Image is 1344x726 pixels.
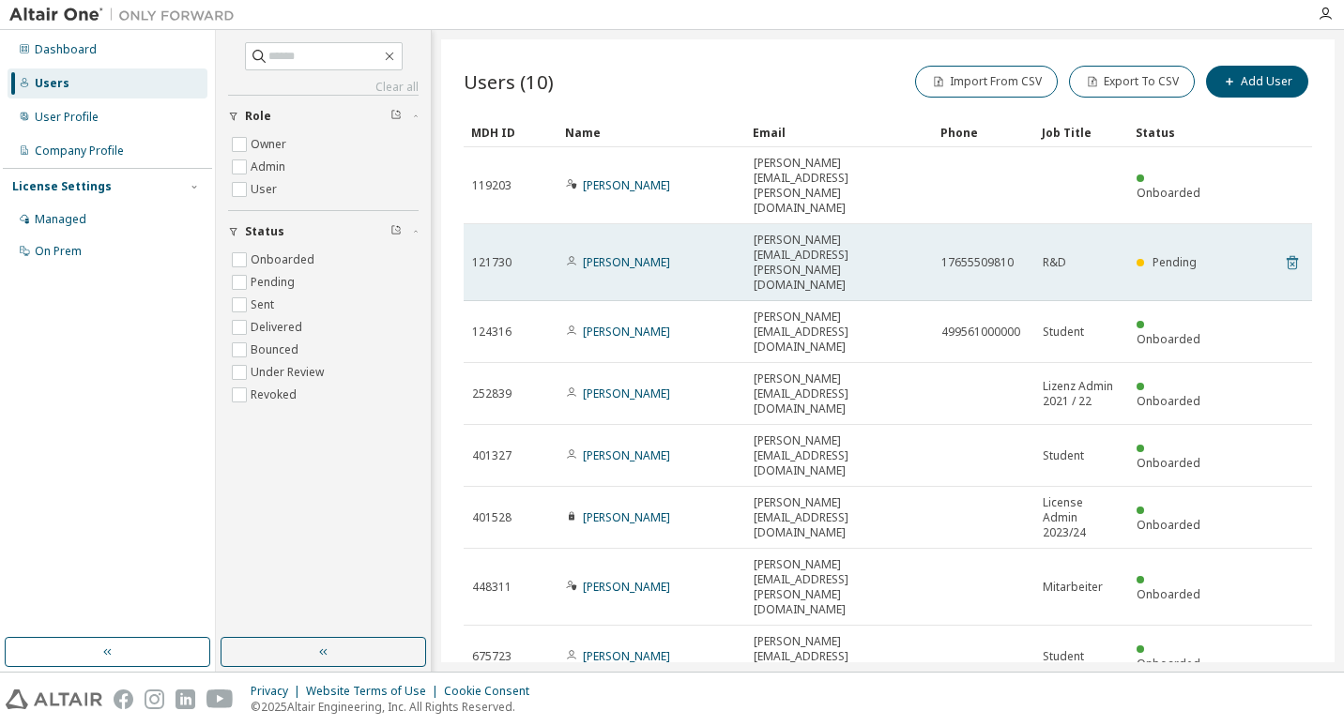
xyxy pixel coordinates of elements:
a: [PERSON_NAME] [583,509,670,525]
span: Mitarbeiter [1043,580,1103,595]
button: Role [228,96,419,137]
div: MDH ID [471,117,550,147]
label: Revoked [251,384,300,406]
img: facebook.svg [114,689,133,709]
span: [PERSON_NAME][EMAIL_ADDRESS][PERSON_NAME][DOMAIN_NAME] [754,557,924,617]
a: [PERSON_NAME] [583,447,670,463]
span: Student [1043,649,1084,664]
label: Under Review [251,361,328,384]
a: [PERSON_NAME] [583,386,670,401]
span: Onboarded [1137,586,1200,602]
span: 448311 [472,580,512,595]
span: 401327 [472,448,512,463]
div: Email [753,117,925,147]
a: [PERSON_NAME] [583,648,670,664]
div: Company Profile [35,144,124,159]
span: Student [1043,448,1084,463]
span: 119203 [472,178,512,193]
span: 499561000000 [941,325,1020,340]
a: [PERSON_NAME] [583,579,670,595]
span: Onboarded [1137,455,1200,471]
div: Managed [35,212,86,227]
div: User Profile [35,110,99,125]
label: Admin [251,156,289,178]
div: Phone [940,117,1027,147]
div: On Prem [35,244,82,259]
span: Users (10) [464,68,554,95]
span: Status [245,224,284,239]
label: Owner [251,133,290,156]
div: Users [35,76,69,91]
img: linkedin.svg [176,689,195,709]
div: Name [565,117,738,147]
span: Onboarded [1137,331,1200,347]
div: Website Terms of Use [306,684,444,699]
span: License Admin 2023/24 [1043,495,1120,540]
span: Onboarded [1137,393,1200,409]
img: instagram.svg [145,689,164,709]
span: Onboarded [1137,517,1200,533]
span: [PERSON_NAME][EMAIL_ADDRESS][DOMAIN_NAME] [754,433,924,478]
span: [PERSON_NAME][EMAIL_ADDRESS][DOMAIN_NAME] [754,634,924,679]
span: Onboarded [1137,185,1200,201]
div: Dashboard [35,42,97,57]
button: Export To CSV [1069,66,1195,98]
img: Altair One [9,6,244,24]
img: youtube.svg [206,689,234,709]
span: Clear filter [390,109,402,124]
label: Bounced [251,339,302,361]
span: Student [1043,325,1084,340]
span: 675723 [472,649,512,664]
span: Role [245,109,271,124]
a: Clear all [228,80,419,95]
div: Status [1136,117,1214,147]
span: [PERSON_NAME][EMAIL_ADDRESS][DOMAIN_NAME] [754,310,924,355]
a: [PERSON_NAME] [583,177,670,193]
span: 252839 [472,386,512,401]
a: [PERSON_NAME] [583,324,670,340]
span: [PERSON_NAME][EMAIL_ADDRESS][DOMAIN_NAME] [754,371,924,416]
span: 401528 [472,510,512,525]
label: Delivered [251,316,306,339]
span: Onboarded [1137,656,1200,672]
span: [PERSON_NAME][EMAIL_ADDRESS][PERSON_NAME][DOMAIN_NAME] [754,156,924,216]
span: Clear filter [390,224,402,239]
span: R&D [1043,255,1066,270]
img: altair_logo.svg [6,689,102,709]
label: User [251,178,281,201]
button: Status [228,211,419,252]
a: [PERSON_NAME] [583,254,670,270]
span: [PERSON_NAME][EMAIL_ADDRESS][DOMAIN_NAME] [754,495,924,540]
span: 17655509810 [941,255,1014,270]
button: Add User [1206,66,1308,98]
div: Cookie Consent [444,684,541,699]
label: Sent [251,294,278,316]
span: Pending [1153,254,1197,270]
p: © 2025 Altair Engineering, Inc. All Rights Reserved. [251,699,541,715]
span: 124316 [472,325,512,340]
div: License Settings [12,179,112,194]
label: Pending [251,271,298,294]
label: Onboarded [251,249,318,271]
span: Lizenz Admin 2021 / 22 [1043,379,1120,409]
span: [PERSON_NAME][EMAIL_ADDRESS][PERSON_NAME][DOMAIN_NAME] [754,233,924,293]
span: 121730 [472,255,512,270]
button: Import From CSV [915,66,1058,98]
div: Job Title [1042,117,1121,147]
div: Privacy [251,684,306,699]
